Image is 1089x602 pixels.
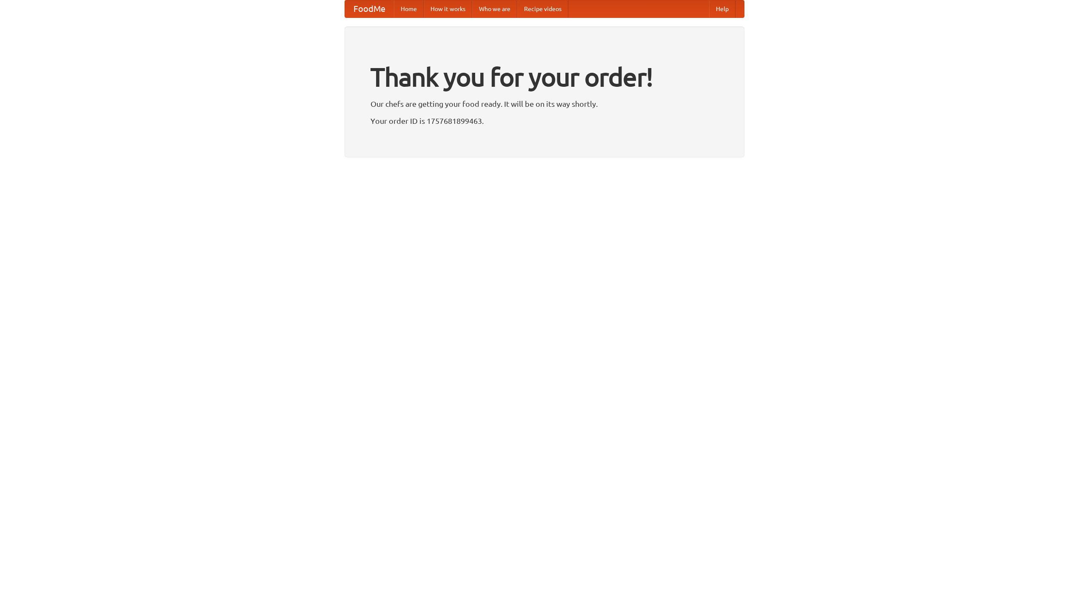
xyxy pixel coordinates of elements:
a: Help [709,0,736,17]
a: Who we are [472,0,517,17]
p: Our chefs are getting your food ready. It will be on its way shortly. [371,97,718,110]
a: How it works [424,0,472,17]
a: FoodMe [345,0,394,17]
a: Home [394,0,424,17]
h1: Thank you for your order! [371,57,718,97]
p: Your order ID is 1757681899463. [371,114,718,127]
a: Recipe videos [517,0,568,17]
